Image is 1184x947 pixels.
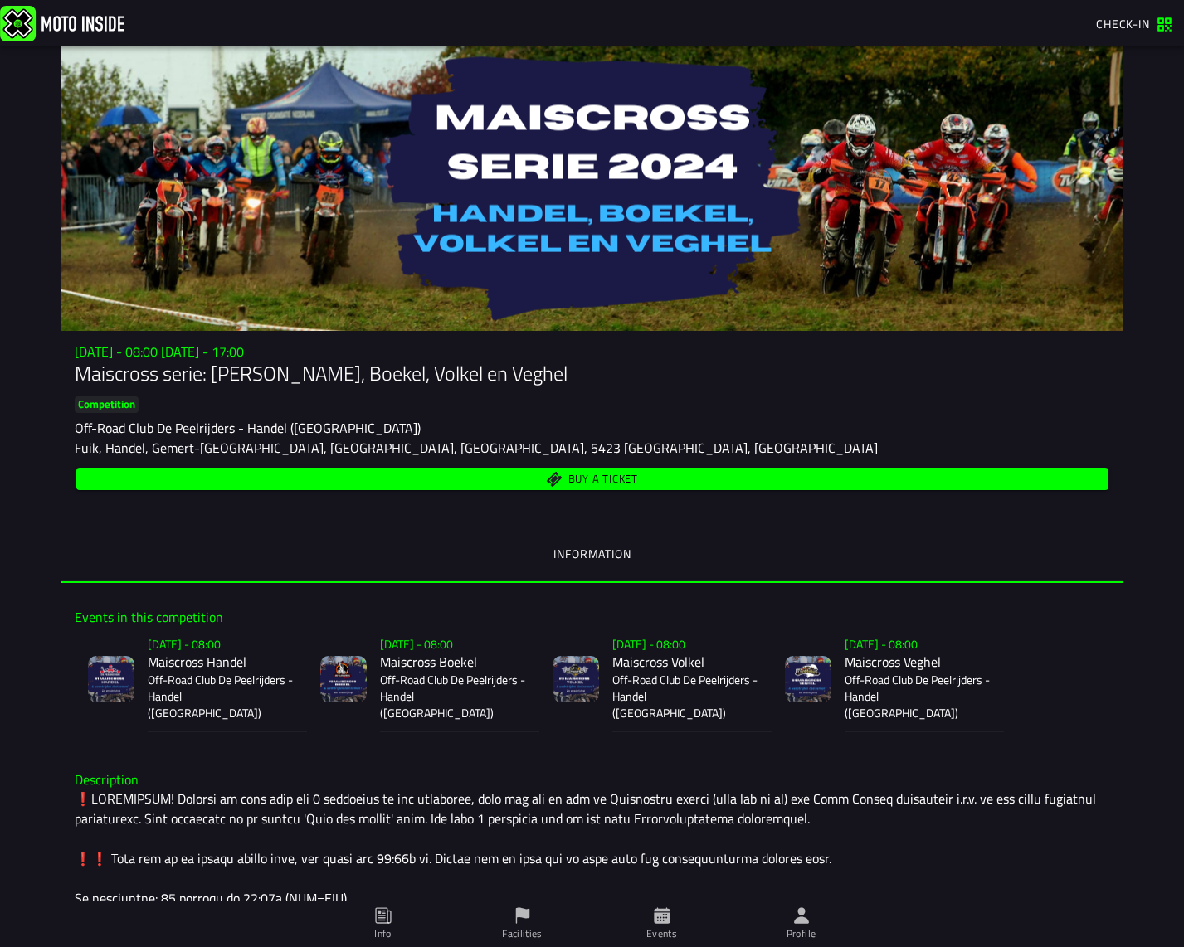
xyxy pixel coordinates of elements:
ion-text: [DATE] - 08:00 [380,635,453,653]
img: event-image [88,656,134,702]
span: Buy a ticket [568,473,637,484]
h3: Events in this competition [75,609,1110,625]
ion-label: Facilities [502,926,543,941]
ion-text: Off-Road Club De Peelrijders - Handel ([GEOGRAPHIC_DATA]) [75,418,421,438]
p: Off-Road Club De Peelrijders - Handel ([GEOGRAPHIC_DATA]) [845,672,991,721]
ion-text: Competition [78,396,135,412]
h3: [DATE] - 08:00 [DATE] - 17:00 [75,344,1110,360]
p: Off-Road Club De Peelrijders - Handel ([GEOGRAPHIC_DATA]) [148,672,294,721]
h3: Description [75,772,1110,788]
h2: Maiscross Handel [148,654,294,670]
ion-text: [DATE] - 08:00 [845,635,918,653]
p: Off-Road Club De Peelrijders - Handel ([GEOGRAPHIC_DATA]) [380,672,526,721]
h2: Maiscross Veghel [845,654,991,670]
ion-text: Fuik, Handel, Gemert-[GEOGRAPHIC_DATA], [GEOGRAPHIC_DATA], [GEOGRAPHIC_DATA], 5423 [GEOGRAPHIC_DA... [75,438,878,458]
ion-label: Info [374,926,391,941]
h1: Maiscross serie: [PERSON_NAME], Boekel, Volkel en Veghel [75,360,1110,386]
img: event-image [320,656,367,702]
ion-text: [DATE] - 08:00 [148,635,221,653]
span: Check-in [1096,15,1150,32]
ion-text: [DATE] - 08:00 [612,635,685,653]
h2: Maiscross Boekel [380,654,526,670]
p: Off-Road Club De Peelrijders - Handel ([GEOGRAPHIC_DATA]) [612,672,758,721]
ion-label: Profile [787,926,816,941]
img: event-image [785,656,831,702]
h2: Maiscross Volkel [612,654,758,670]
a: Check-in [1088,9,1181,37]
ion-label: Events [646,926,677,941]
img: event-image [553,656,599,702]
